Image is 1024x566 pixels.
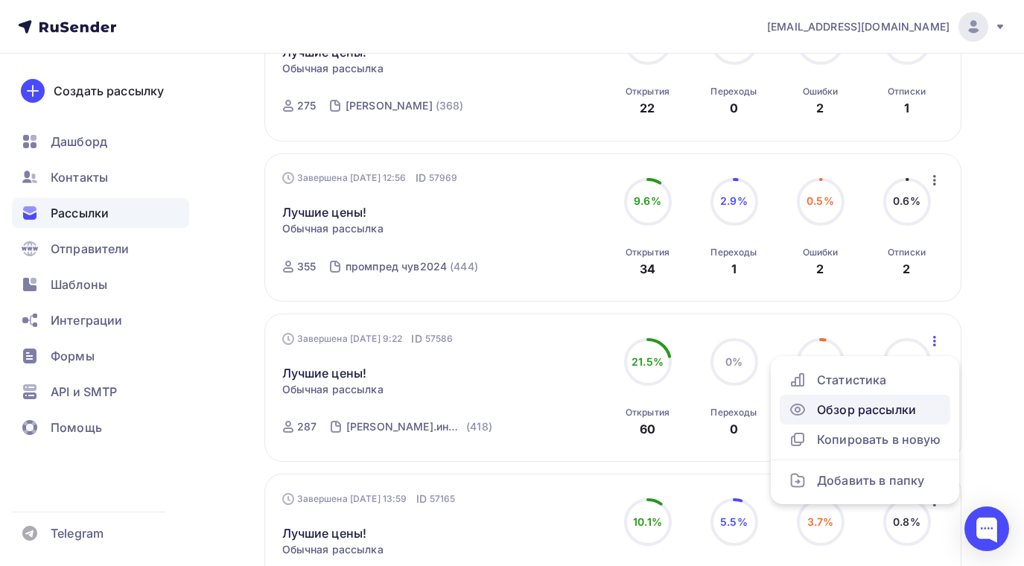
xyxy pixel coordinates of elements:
a: Формы [12,341,189,371]
span: Рассылки [51,204,109,222]
span: 57969 [429,171,458,185]
span: ID [416,492,427,506]
div: 2 [816,260,824,278]
div: 22 [640,99,655,117]
div: Открытия [626,407,670,419]
span: 57165 [430,492,456,506]
span: Дашборд [51,133,107,150]
span: Отправители [51,240,130,258]
span: 9.6% [634,194,661,207]
div: промпред чув2024 [346,259,447,274]
div: Открытия [626,86,670,98]
div: 355 [297,259,316,274]
div: Завершена [DATE] 12:56 [282,171,458,185]
div: 34 [640,260,655,278]
span: 3.7% [807,515,834,528]
span: ID [411,331,422,346]
div: 1 [904,99,909,117]
div: Создать рассылку [54,82,164,100]
div: Отписки [888,247,926,258]
div: Обзор рассылки [789,401,941,419]
div: (368) [436,98,464,113]
div: Ошибки [803,86,839,98]
span: Обычная рассылка [282,221,384,236]
a: Лучшие цены! [282,524,367,542]
div: 0 [730,99,738,117]
div: Переходы [710,247,757,258]
div: Завершена [DATE] 13:59 [282,492,456,506]
div: 0 [730,420,738,438]
div: [PERSON_NAME] [346,98,433,113]
span: [EMAIL_ADDRESS][DOMAIN_NAME] [767,19,950,34]
div: Ошибки [803,247,839,258]
div: 1 [731,260,737,278]
div: [PERSON_NAME].инвентарь [346,419,463,434]
a: Рассылки [12,198,189,228]
span: 10.1% [633,515,662,528]
span: 0.5% [807,194,834,207]
div: (418) [466,419,492,434]
span: 0% [898,355,915,368]
a: промпред чув2024 (444) [344,255,480,279]
span: Контакты [51,168,108,186]
a: Шаблоны [12,270,189,299]
div: Отписки [888,86,926,98]
div: Добавить в папку [789,471,941,489]
a: Отправители [12,234,189,264]
div: Копировать в новую [789,430,941,448]
div: Переходы [710,86,757,98]
span: API и SMTP [51,383,117,401]
a: Лучшие цены! [282,203,367,221]
span: 0.6% [893,194,920,207]
a: Дашборд [12,127,189,156]
span: Обычная рассылка [282,61,384,76]
div: Открытия [626,247,670,258]
span: 0% [725,355,742,368]
span: Интеграции [51,311,122,329]
a: [PERSON_NAME] (368) [344,94,465,118]
span: 0.8% [893,515,920,528]
div: 2 [816,99,824,117]
span: Обычная рассылка [282,542,384,557]
span: ID [416,171,426,185]
span: 3.1% [808,355,833,368]
span: Обычная рассылка [282,382,384,397]
span: 5.5% [720,515,748,528]
span: Формы [51,347,95,365]
div: Статистика [789,371,941,389]
span: 57586 [425,331,454,346]
div: Завершена [DATE] 9:22 [282,331,454,346]
a: [PERSON_NAME].инвентарь (418) [345,415,494,439]
div: 2 [903,260,910,278]
span: 2.9% [720,194,748,207]
div: 287 [297,419,317,434]
div: 275 [297,98,316,113]
span: Помощь [51,419,102,436]
a: Лучшие цены! [282,364,367,382]
span: Шаблоны [51,276,107,293]
div: (444) [450,259,478,274]
div: 60 [640,420,655,438]
span: Telegram [51,524,104,542]
a: Контакты [12,162,189,192]
span: 21.5% [632,355,664,368]
a: [EMAIL_ADDRESS][DOMAIN_NAME] [767,12,1006,42]
div: Переходы [710,407,757,419]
